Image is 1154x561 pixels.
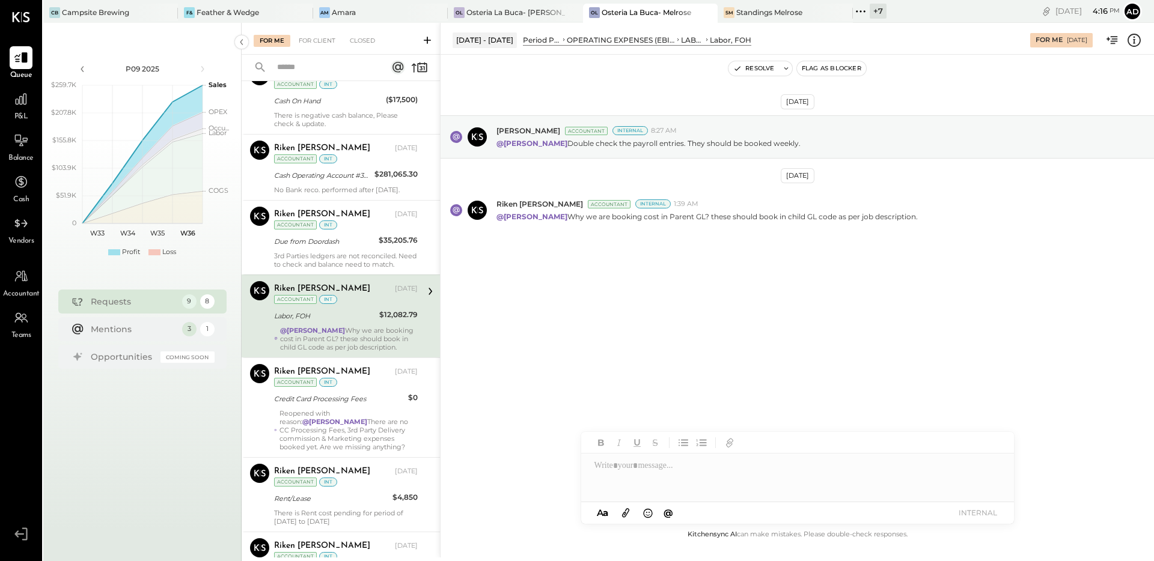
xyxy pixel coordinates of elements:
div: [DATE] - [DATE] [453,32,517,47]
button: Aa [593,506,612,520]
div: Period P&L [523,35,561,45]
span: @ [664,507,673,518]
div: Internal [635,199,671,208]
span: P&L [14,112,28,123]
div: Accountant [274,552,317,561]
div: Cash On Hand [274,95,382,107]
strong: @[PERSON_NAME] [302,417,367,426]
a: P&L [1,88,41,123]
div: Reopened with reason: There are no CC Processing Fees, 3rd Party Delivery commission & Marketing ... [279,409,418,451]
button: Resolve [728,61,779,76]
text: OPEX [209,108,228,116]
div: SM [724,7,734,18]
button: Flag as Blocker [797,61,866,76]
text: W36 [180,229,195,237]
button: Unordered List [676,435,691,450]
div: No Bank reco. performed after [DATE]. [274,186,418,194]
div: Closed [344,35,381,47]
button: Ordered List [694,435,709,450]
span: 8:27 AM [651,126,677,136]
span: Cash [13,195,29,205]
div: 3 [182,322,197,336]
a: Accountant [1,265,41,300]
text: Labor [209,129,227,137]
div: Credit Card Processing Fees [274,393,405,405]
div: Accountant [274,154,317,163]
text: COGS [209,186,228,195]
div: Riken [PERSON_NAME] [274,540,370,552]
div: Opportunities [91,351,154,363]
div: Osteria La Buca- [PERSON_NAME][GEOGRAPHIC_DATA] [466,7,564,17]
div: + 7 [870,4,887,19]
div: 9 [182,294,197,309]
div: int [319,478,337,487]
div: [DATE] [1067,36,1087,44]
text: $155.8K [52,136,76,144]
div: copy link [1040,5,1052,17]
div: [DATE] [395,210,418,219]
div: P09 2025 [91,64,194,74]
div: Rent/Lease [274,493,389,505]
div: Accountant [588,200,630,208]
button: Add URL [722,435,737,450]
div: 8 [200,294,215,309]
div: Riken [PERSON_NAME] [274,366,370,378]
span: Vendors [8,236,34,247]
strong: @[PERSON_NAME] [496,139,567,148]
div: [DATE] [781,168,814,183]
text: W33 [90,229,105,237]
text: W35 [150,229,165,237]
div: There is Rent cost pending for period of [DATE] to [DATE] [274,509,418,526]
a: Queue [1,46,41,81]
div: $4,850 [392,491,418,503]
div: Accountant [274,378,317,387]
div: Riken [PERSON_NAME] [274,465,370,478]
div: int [319,295,337,304]
div: [DATE] [1055,5,1120,17]
div: Riken [PERSON_NAME] [274,283,370,295]
div: Accountant [274,295,317,304]
div: For Me [254,35,290,47]
text: $51.9K [56,191,76,199]
div: Campsite Brewing [62,7,129,17]
a: Balance [1,129,41,164]
button: Strikethrough [647,435,663,450]
span: Balance [8,153,34,164]
div: Accountant [274,80,317,89]
div: Am [319,7,330,18]
div: Labor, FOH [710,35,751,45]
div: $0 [408,392,418,404]
p: Why we are booking cost in Parent GL? these should book in child GL code as per job description. [496,211,918,222]
text: $103.9K [52,163,76,172]
div: [DATE] [395,284,418,294]
div: int [319,378,337,387]
div: Mentions [91,323,176,335]
div: F& [184,7,195,18]
div: Accountant [274,220,317,229]
div: Requests [91,296,176,308]
div: int [319,220,337,229]
div: Standings Melrose [736,7,802,17]
div: int [319,552,337,561]
span: [PERSON_NAME] [496,126,560,136]
div: Internal [612,126,648,135]
button: Italic [611,435,627,450]
span: 1:39 AM [674,199,698,209]
strong: @[PERSON_NAME] [496,212,567,221]
div: Profit [122,247,140,257]
div: OL [589,7,600,18]
button: @ [660,505,677,520]
button: Bold [593,435,609,450]
span: a [603,507,608,518]
div: [DATE] [395,467,418,476]
div: int [319,80,337,89]
button: Underline [629,435,645,450]
text: Occu... [209,124,229,132]
div: Feather & Wedge [197,7,259,17]
div: CB [49,7,60,18]
a: Cash [1,171,41,205]
button: INTERNAL [954,505,1002,521]
a: Vendors [1,212,41,247]
text: Sales [209,80,227,89]
div: [DATE] [395,541,418,551]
